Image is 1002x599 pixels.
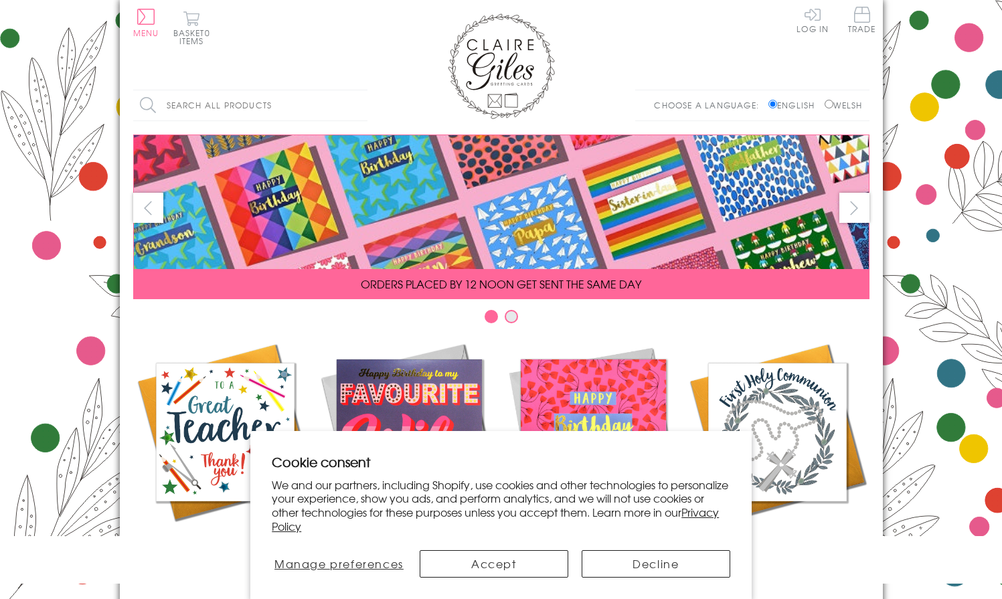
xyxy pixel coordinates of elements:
button: next [839,193,869,223]
a: Communion and Confirmation [685,340,869,566]
button: Decline [582,550,730,578]
button: Menu [133,9,159,37]
p: We and our partners, including Shopify, use cookies and other technologies to personalize your ex... [272,478,730,533]
label: English [768,99,821,111]
span: Menu [133,27,159,39]
h2: Cookie consent [272,452,730,471]
a: Academic [133,340,317,550]
button: Basket0 items [173,11,210,45]
label: Welsh [825,99,863,111]
a: New Releases [317,340,501,550]
span: ORDERS PLACED BY 12 NOON GET SENT THE SAME DAY [361,276,641,292]
a: Birthdays [501,340,685,550]
img: Claire Giles Greetings Cards [448,13,555,119]
button: prev [133,193,163,223]
button: Accept [420,550,568,578]
button: Carousel Page 2 [505,310,518,323]
input: Search [354,90,367,120]
span: Communion and Confirmation [720,534,834,566]
span: 0 items [179,27,210,47]
span: Academic [191,534,260,550]
input: Search all products [133,90,367,120]
div: Carousel Pagination [133,309,869,330]
span: Trade [848,7,876,33]
button: Carousel Page 1 (Current Slide) [485,310,498,323]
input: Welsh [825,100,833,108]
a: Trade [848,7,876,35]
button: Manage preferences [272,550,406,578]
a: Log In [797,7,829,33]
a: Privacy Policy [272,504,719,534]
span: Manage preferences [274,555,404,572]
input: English [768,100,777,108]
p: Choose a language: [654,99,766,111]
